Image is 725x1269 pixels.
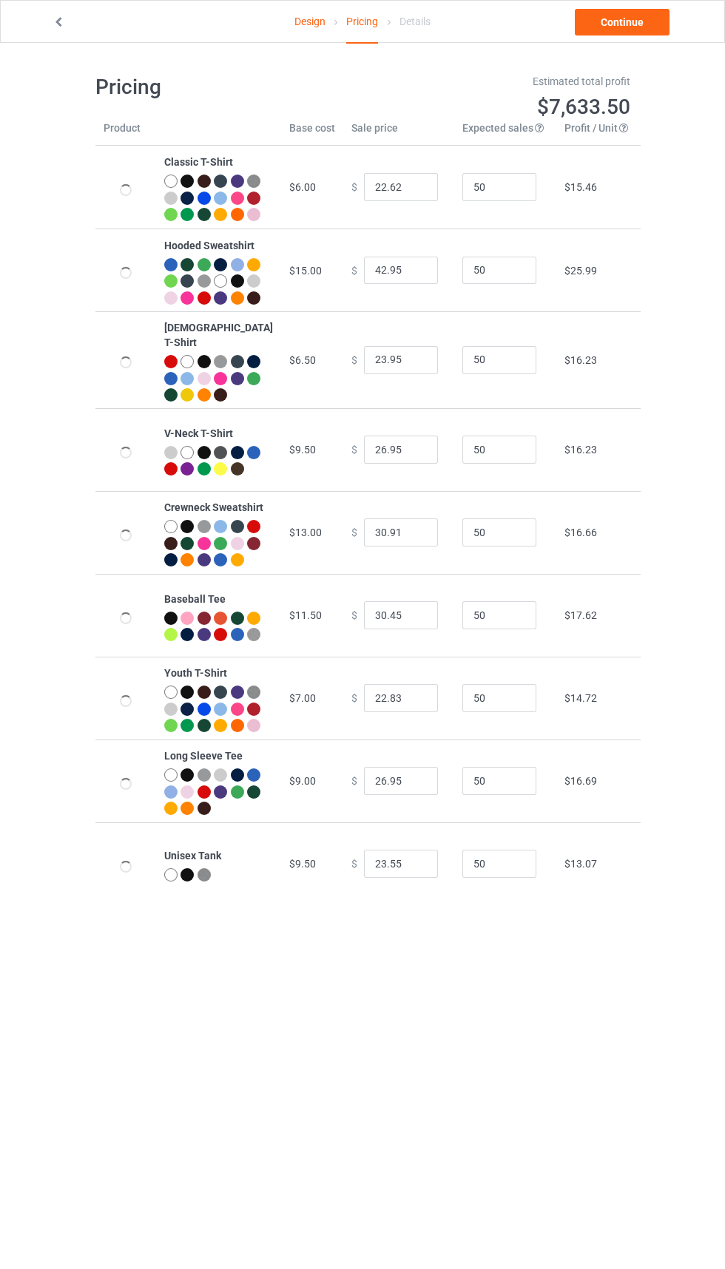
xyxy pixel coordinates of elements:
[351,181,357,193] span: $
[346,1,378,44] div: Pricing
[564,692,597,704] span: $14.72
[351,444,357,456] span: $
[289,692,316,704] span: $7.00
[289,775,316,787] span: $9.00
[289,444,316,456] span: $9.50
[164,427,233,439] b: V-Neck T-Shirt
[373,74,630,89] div: Estimated total profit
[564,775,597,787] span: $16.69
[247,628,260,641] img: heather_texture.png
[95,74,353,101] h1: Pricing
[351,858,357,870] span: $
[537,95,630,119] span: $7,633.50
[289,265,322,277] span: $15.00
[454,121,556,146] th: Expected sales
[294,1,326,42] a: Design
[289,609,322,621] span: $11.50
[198,868,211,881] img: heather_texture.png
[564,265,597,277] span: $25.99
[247,175,260,188] img: heather_texture.png
[164,240,254,251] b: Hooded Sweatshirt
[95,121,156,146] th: Product
[564,354,597,366] span: $16.23
[564,609,597,621] span: $17.62
[164,850,221,862] b: Unisex Tank
[351,527,357,538] span: $
[351,775,357,787] span: $
[351,353,357,365] span: $
[564,444,597,456] span: $16.23
[289,181,316,193] span: $6.00
[289,527,322,538] span: $13.00
[164,667,227,679] b: Youth T-Shirt
[399,1,431,42] div: Details
[564,858,597,870] span: $13.07
[164,322,273,348] b: [DEMOGRAPHIC_DATA] T-Shirt
[575,9,670,35] a: Continue
[351,609,357,621] span: $
[564,527,597,538] span: $16.66
[164,156,233,168] b: Classic T-Shirt
[164,593,226,605] b: Baseball Tee
[164,501,263,513] b: Crewneck Sweatshirt
[289,354,316,366] span: $6.50
[343,121,454,146] th: Sale price
[351,692,357,704] span: $
[164,750,243,762] b: Long Sleeve Tee
[247,686,260,699] img: heather_texture.png
[289,858,316,870] span: $9.50
[351,264,357,276] span: $
[564,181,597,193] span: $15.46
[556,121,641,146] th: Profit / Unit
[281,121,343,146] th: Base cost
